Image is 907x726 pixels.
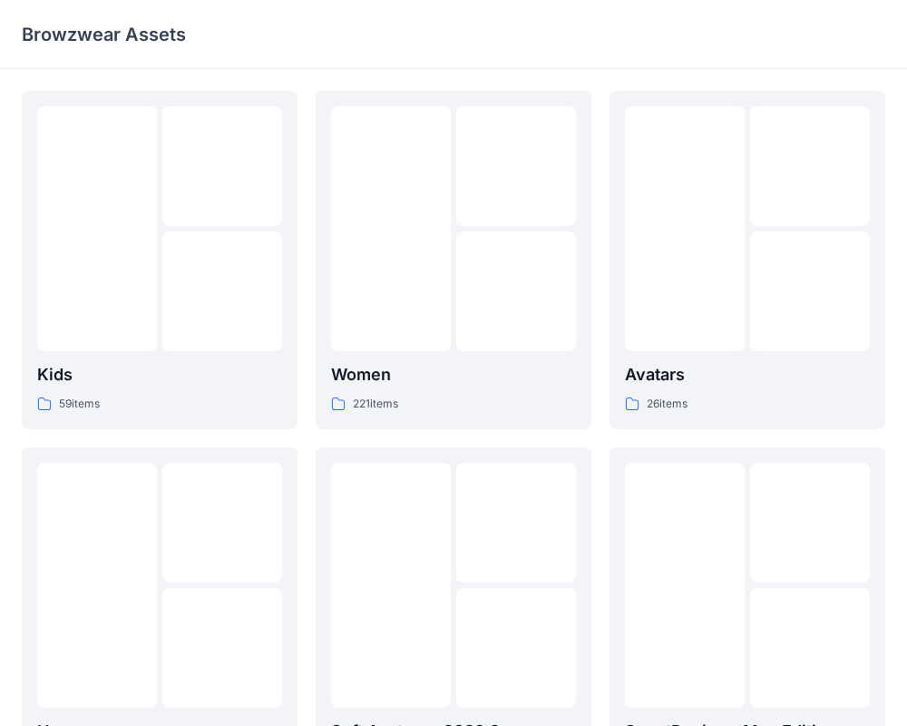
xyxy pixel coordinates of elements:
p: 221 items [353,395,398,414]
p: Kids [37,362,282,388]
p: 59 items [59,395,100,414]
a: Women221items [316,91,591,429]
a: Kids59items [22,91,297,429]
p: Women [331,362,576,388]
a: Avatars26items [610,91,885,429]
p: Avatars [625,362,870,388]
p: Browzwear Assets [22,22,186,47]
p: 26 items [647,395,688,414]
